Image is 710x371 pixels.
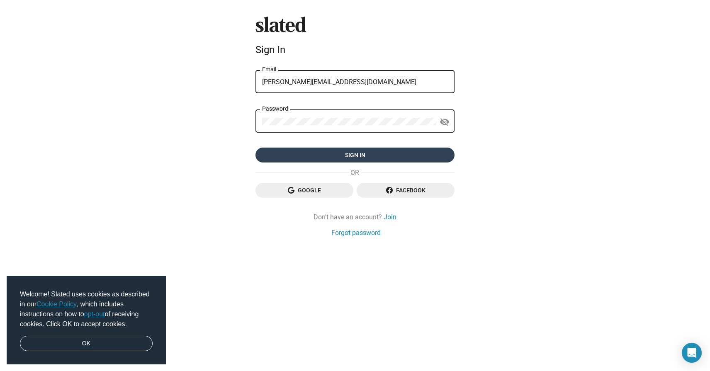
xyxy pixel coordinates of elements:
[20,289,153,329] span: Welcome! Slated uses cookies as described in our , which includes instructions on how to of recei...
[384,213,396,221] a: Join
[436,114,453,130] button: Show password
[36,301,77,308] a: Cookie Policy
[357,183,455,198] button: Facebook
[682,343,702,363] div: Open Intercom Messenger
[262,183,347,198] span: Google
[255,213,455,221] div: Don't have an account?
[262,148,448,162] span: Sign in
[255,183,353,198] button: Google
[331,228,381,237] a: Forgot password
[255,148,455,162] button: Sign in
[255,17,455,59] sl-branding: Sign In
[20,336,153,352] a: dismiss cookie message
[7,276,166,365] div: cookieconsent
[440,116,450,129] mat-icon: visibility_off
[255,44,455,56] div: Sign In
[84,310,105,318] a: opt-out
[363,183,448,198] span: Facebook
